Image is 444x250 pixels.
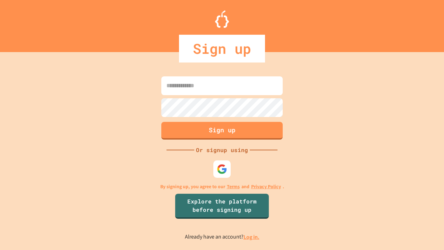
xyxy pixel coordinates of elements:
[185,233,259,241] p: Already have an account?
[161,122,283,140] button: Sign up
[175,194,269,219] a: Explore the platform before signing up
[194,146,250,154] div: Or signup using
[160,183,284,190] p: By signing up, you agree to our and .
[244,233,259,241] a: Log in.
[227,183,240,190] a: Terms
[215,10,229,28] img: Logo.svg
[217,164,227,174] img: google-icon.svg
[179,35,265,62] div: Sign up
[251,183,281,190] a: Privacy Policy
